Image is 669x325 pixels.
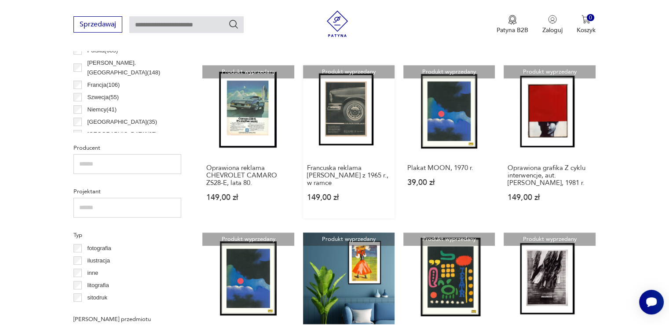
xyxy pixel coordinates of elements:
[73,230,181,240] p: Typ
[508,15,517,25] img: Ikona medalu
[497,15,528,34] a: Ikona medaluPatyna B2B
[88,293,108,303] p: sitodruk
[307,164,391,187] h3: Francuska reklama [PERSON_NAME] z 1965 r., w ramce
[88,105,117,114] p: Niemcy ( 41 )
[88,281,109,290] p: litografia
[497,15,528,34] button: Patyna B2B
[73,16,122,33] button: Sprzedawaj
[202,65,294,218] a: Produkt wyprzedanyOprawiona reklama CHEVROLET CAMARO ZS28-E, lata 80.Oprawiona reklama CHEVROLET ...
[548,15,557,24] img: Ikonka użytkownika
[587,14,594,22] div: 0
[88,58,182,78] p: [PERSON_NAME]. [GEOGRAPHIC_DATA] ( 148 )
[508,194,591,201] p: 149,00 zł
[407,164,491,172] h3: Plakat MOON, 1970 r.
[303,65,395,218] a: Produkt wyprzedanyFrancuska reklama Mercedes Benz z 1965 r., w ramceFrancuska reklama [PERSON_NAM...
[228,19,239,30] button: Szukaj
[407,179,491,186] p: 39,00 zł
[577,15,596,34] button: 0Koszyk
[324,11,351,37] img: Patyna - sklep z meblami i dekoracjami vintage
[73,187,181,196] p: Projektant
[508,164,591,187] h3: Oprawiona grafika Z cyklu interwencje, aut. [PERSON_NAME], 1981 r.
[577,26,596,34] p: Koszyk
[542,15,563,34] button: Zaloguj
[88,92,119,102] p: Szwecja ( 55 )
[581,15,590,24] img: Ikona koszyka
[497,26,528,34] p: Patyna B2B
[88,80,120,90] p: Francja ( 106 )
[88,117,157,127] p: [GEOGRAPHIC_DATA] ( 35 )
[88,244,111,253] p: fotografia
[88,256,110,266] p: ilustracja
[88,268,99,278] p: inne
[504,65,595,218] a: Produkt wyprzedanyOprawiona grafika Z cyklu interwencje, aut. Bogdan Kraśniewski, 1981 r.Oprawion...
[403,65,495,218] a: Produkt wyprzedanyPlakat MOON, 1970 r.Plakat MOON, 1970 r.39,00 zł
[73,143,181,153] p: Producent
[307,194,391,201] p: 149,00 zł
[88,129,157,139] p: [GEOGRAPHIC_DATA] ( 27 )
[206,164,290,187] h3: Oprawiona reklama CHEVROLET CAMARO ZS28-E, lata 80.
[73,314,181,324] p: [PERSON_NAME] przedmiotu
[206,194,290,201] p: 149,00 zł
[542,26,563,34] p: Zaloguj
[73,22,122,28] a: Sprzedawaj
[639,290,664,314] iframe: Smartsupp widget button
